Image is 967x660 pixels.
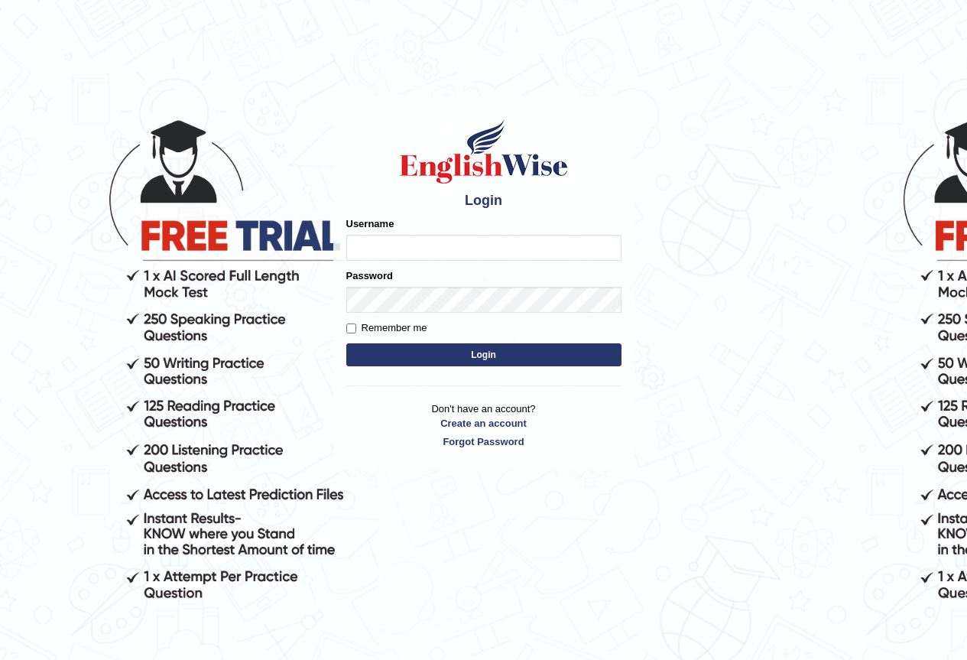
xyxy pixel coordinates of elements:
a: Forgot Password [346,434,621,449]
label: Remember me [346,320,427,336]
h4: Login [346,193,621,209]
input: Remember me [346,323,356,333]
label: Password [346,268,393,283]
label: Username [346,216,394,231]
p: Don't have an account? [346,402,621,449]
a: Create an account [346,416,621,431]
img: Logo of English Wise sign in for intelligent practice with AI [397,117,571,186]
button: Login [346,343,621,366]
